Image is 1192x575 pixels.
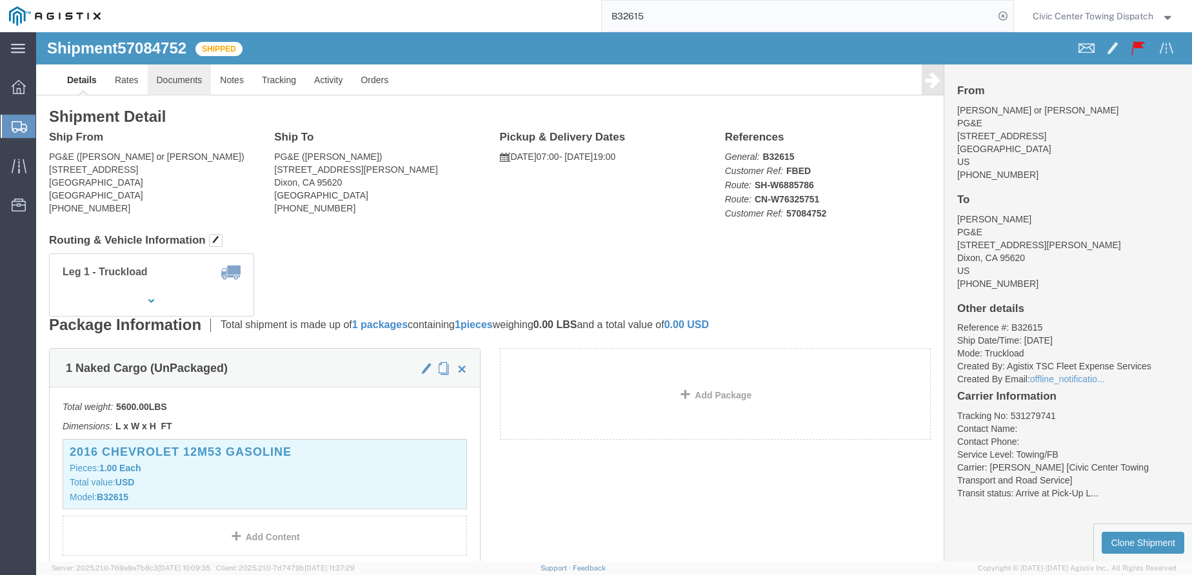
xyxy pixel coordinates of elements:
img: logo [9,6,101,26]
button: Civic Center Towing Dispatch [1032,8,1175,24]
span: Copyright © [DATE]-[DATE] Agistix Inc., All Rights Reserved [978,563,1177,574]
span: [DATE] 10:09:35 [158,564,210,572]
iframe: FS Legacy Container [36,32,1192,561]
a: Support [541,564,573,572]
span: Server: 2025.21.0-769a9a7b8c3 [52,564,210,572]
span: Civic Center Towing Dispatch [1033,9,1153,23]
input: Search for shipment number, reference number [602,1,994,32]
a: Feedback [573,564,606,572]
span: [DATE] 11:37:29 [304,564,355,572]
span: Client: 2025.21.0-7d7479b [216,564,355,572]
